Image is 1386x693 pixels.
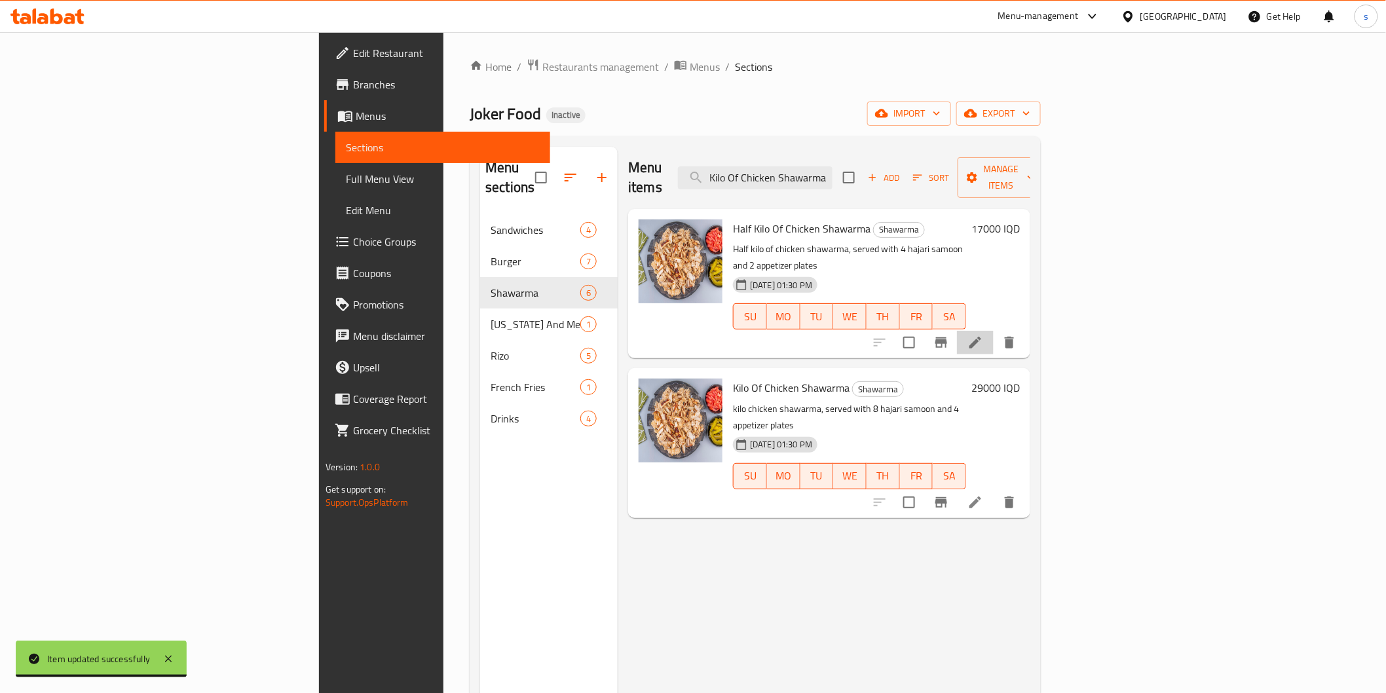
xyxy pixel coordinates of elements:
div: Shawarma [852,381,904,397]
div: items [580,348,597,364]
button: Manage items [958,157,1045,198]
span: 5 [581,350,596,362]
img: Kilo Of Chicken Shawarma [639,379,722,462]
span: Burger [491,253,580,269]
button: Branch-specific-item [926,327,957,358]
span: import [878,105,941,122]
span: Choice Groups [353,234,540,250]
button: WE [833,463,867,489]
button: SU [733,303,767,329]
span: 1.0.0 [360,459,380,476]
span: Shawarma [874,222,924,237]
span: 4 [581,413,596,425]
span: SU [739,307,762,326]
h6: 29000 IQD [971,379,1020,397]
span: Get support on: [326,481,386,498]
span: Upsell [353,360,540,375]
a: Menus [674,58,720,75]
span: Select all sections [527,164,555,191]
button: SA [933,303,966,329]
span: Sort sections [555,162,586,193]
span: Manage items [968,161,1035,194]
button: import [867,102,951,126]
nav: Menu sections [480,209,618,440]
button: Sort [910,168,952,188]
button: TH [867,303,900,329]
a: Coupons [324,257,550,289]
span: Select to update [895,489,923,516]
a: Grocery Checklist [324,415,550,446]
div: items [580,222,597,238]
img: Half Kilo Of Chicken Shawarma [639,219,722,303]
button: export [956,102,1041,126]
span: SA [938,307,961,326]
div: Kentucky And Meals [491,316,580,332]
span: Coverage Report [353,391,540,407]
p: Half kilo of chicken shawarma, served with 4 hajari samoon and 2 appetizer plates [733,241,966,274]
span: 7 [581,255,596,268]
a: Menus [324,100,550,132]
span: Coupons [353,265,540,281]
div: Drinks4 [480,403,618,434]
span: Restaurants management [542,59,659,75]
a: Edit Menu [335,195,550,226]
span: FR [905,307,928,326]
span: 4 [581,224,596,236]
span: WE [838,466,861,485]
a: Branches [324,69,550,100]
span: Shawarma [491,285,580,301]
span: [DATE] 01:30 PM [745,279,817,291]
div: Sandwiches [491,222,580,238]
div: Sandwiches4 [480,214,618,246]
p: kilo chicken shawarma, served with 8 hajari samoon and 4 appetizer plates [733,401,966,434]
li: / [725,59,730,75]
button: TH [867,463,900,489]
span: export [967,105,1030,122]
button: delete [994,327,1025,358]
div: items [580,285,597,301]
span: MO [772,307,795,326]
span: TU [806,307,829,326]
span: Sections [346,140,540,155]
div: items [580,411,597,426]
button: WE [833,303,867,329]
input: search [678,166,833,189]
span: Version: [326,459,358,476]
button: TU [800,463,834,489]
a: Coverage Report [324,383,550,415]
span: 6 [581,287,596,299]
nav: breadcrumb [470,58,1041,75]
div: Menu-management [998,9,1079,24]
span: Sections [735,59,772,75]
li: / [664,59,669,75]
span: French Fries [491,379,580,395]
span: Add [866,170,901,185]
a: Edit Restaurant [324,37,550,69]
span: Sort [913,170,949,185]
span: Promotions [353,297,540,312]
div: Drinks [491,411,580,426]
span: Menus [356,108,540,124]
div: items [580,316,597,332]
h6: 17000 IQD [971,219,1020,238]
button: delete [994,487,1025,518]
a: Edit menu item [967,495,983,510]
span: Inactive [546,109,586,121]
a: Sections [335,132,550,163]
span: Edit Restaurant [353,45,540,61]
button: MO [767,303,800,329]
span: FR [905,466,928,485]
button: TU [800,303,834,329]
span: WE [838,307,861,326]
span: Half Kilo Of Chicken Shawarma [733,219,871,238]
span: Sort items [905,168,958,188]
div: French Fries1 [480,371,618,403]
div: Shawarma6 [480,277,618,309]
span: Rizo [491,348,580,364]
span: TU [806,466,829,485]
a: Menu disclaimer [324,320,550,352]
span: 1 [581,381,596,394]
